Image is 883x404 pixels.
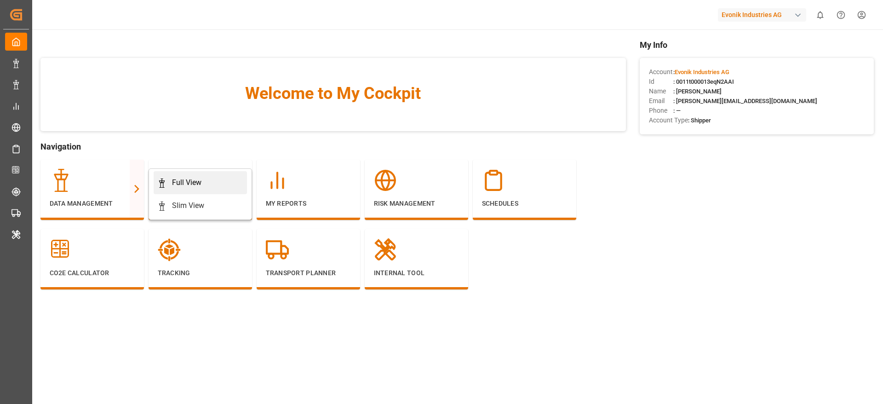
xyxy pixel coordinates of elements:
span: : — [673,107,681,114]
div: Slim View [172,200,204,211]
span: Phone [649,106,673,115]
span: Evonik Industries AG [675,69,729,75]
span: Email [649,96,673,106]
span: Account [649,67,673,77]
p: Schedules [482,199,567,208]
button: show 0 new notifications [810,5,831,25]
span: Name [649,87,673,96]
a: Slim View [154,194,247,217]
p: Data Management [50,199,135,208]
p: Tracking [158,268,243,278]
p: Risk Management [374,199,459,208]
span: : Shipper [688,117,711,124]
span: Welcome to My Cockpit [59,81,608,106]
p: My Reports [266,199,351,208]
span: : [673,69,729,75]
span: Account Type [649,115,688,125]
span: : [PERSON_NAME][EMAIL_ADDRESS][DOMAIN_NAME] [673,98,817,104]
button: Help Center [831,5,851,25]
span: My Info [640,39,874,51]
p: Internal Tool [374,268,459,278]
button: Evonik Industries AG [718,6,810,23]
div: Evonik Industries AG [718,8,806,22]
span: : [PERSON_NAME] [673,88,722,95]
p: CO2e Calculator [50,268,135,278]
span: Id [649,77,673,87]
p: Transport Planner [266,268,351,278]
span: Navigation [40,140,626,153]
a: Full View [154,171,247,194]
span: : 0011t000013eqN2AAI [673,78,734,85]
div: Full View [172,177,201,188]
